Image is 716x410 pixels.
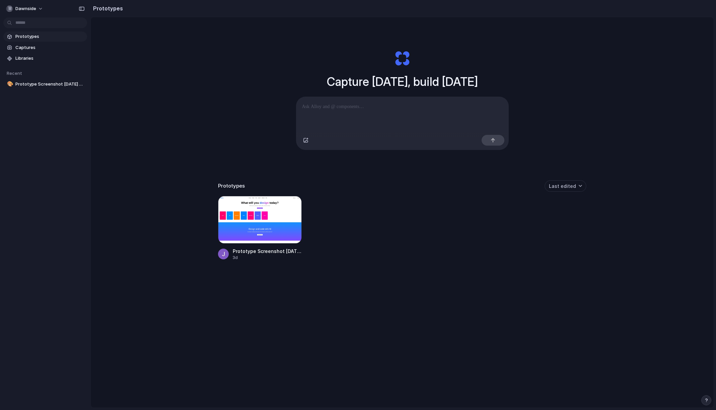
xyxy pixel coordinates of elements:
span: Libraries [15,55,84,62]
h1: Capture [DATE], build [DATE] [327,73,478,91]
div: 3d [233,255,302,261]
button: dawnside [3,3,47,14]
h2: Prototypes [90,4,123,12]
span: Prototype Screenshot [DATE] 4.31.10 pm.png [15,81,84,88]
a: Libraries [3,53,87,63]
span: Captures [15,44,84,51]
a: Prototypes [3,32,87,42]
button: 🎨 [6,81,13,88]
a: Prototype Screenshot 2025-08-08 at 4.31.10 pm.pngPrototype Screenshot [DATE] 4.31.10 pm.png3d [218,196,302,261]
a: Captures [3,43,87,53]
button: Last edited [545,180,586,192]
h3: Prototypes [218,182,245,190]
div: Prototype Screenshot [DATE] 4.31.10 pm.png [233,248,302,255]
span: Prototypes [15,33,84,40]
a: 🎨Prototype Screenshot [DATE] 4.31.10 pm.png [3,79,87,89]
span: Recent [7,70,22,76]
div: 🎨 [7,80,12,88]
span: dawnside [15,5,36,12]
